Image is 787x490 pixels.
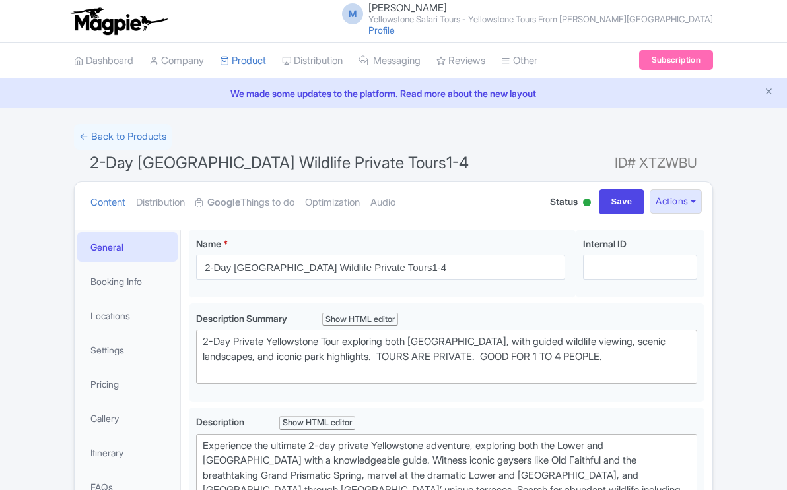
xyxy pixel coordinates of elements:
a: Optimization [305,182,360,224]
span: [PERSON_NAME] [368,1,447,14]
a: Other [501,43,537,79]
small: Yellowstone Safari Tours - Yellowstone Tours From [PERSON_NAME][GEOGRAPHIC_DATA] [368,15,713,24]
span: Status [550,195,578,208]
span: Description [196,416,246,427]
a: Subscription [639,50,713,70]
a: Itinerary [77,438,178,468]
div: Show HTML editor [322,313,398,326]
a: General [77,232,178,262]
a: Profile [368,24,395,36]
a: Gallery [77,404,178,433]
a: We made some updates to the platform. Read more about the new layout [8,86,779,100]
a: Locations [77,301,178,330]
button: Close announcement [764,85,774,100]
span: ID# XTZWBU [615,150,697,176]
a: Reviews [436,43,485,79]
a: M [PERSON_NAME] Yellowstone Safari Tours - Yellowstone Tours From [PERSON_NAME][GEOGRAPHIC_DATA] [334,3,713,24]
a: ← Back to Products [74,124,172,150]
a: Distribution [136,182,185,224]
a: Dashboard [74,43,133,79]
input: Save [599,189,645,214]
img: logo-ab69f6fb50320c5b225c76a69d11143b.png [67,7,170,36]
a: Content [90,182,125,224]
a: Booking Info [77,266,178,296]
a: Distribution [282,43,343,79]
span: Description Summary [196,313,289,324]
a: Messaging [359,43,421,79]
a: Product [220,43,266,79]
a: Settings [77,335,178,365]
a: Company [149,43,204,79]
span: M [342,3,363,24]
span: Internal ID [583,238,627,249]
a: Audio [370,182,395,224]
button: Actions [650,189,702,214]
a: Pricing [77,369,178,399]
strong: Google [207,195,240,210]
a: GoogleThings to do [195,182,294,224]
div: Show HTML editor [279,416,355,430]
span: 2-Day [GEOGRAPHIC_DATA] Wildlife Private Tours1-4 [90,153,469,172]
span: Name [196,238,221,249]
div: 2-Day Private Yellowstone Tour exploring both [GEOGRAPHIC_DATA], with guided wildlife viewing, sc... [203,334,691,379]
div: Active [580,193,594,214]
